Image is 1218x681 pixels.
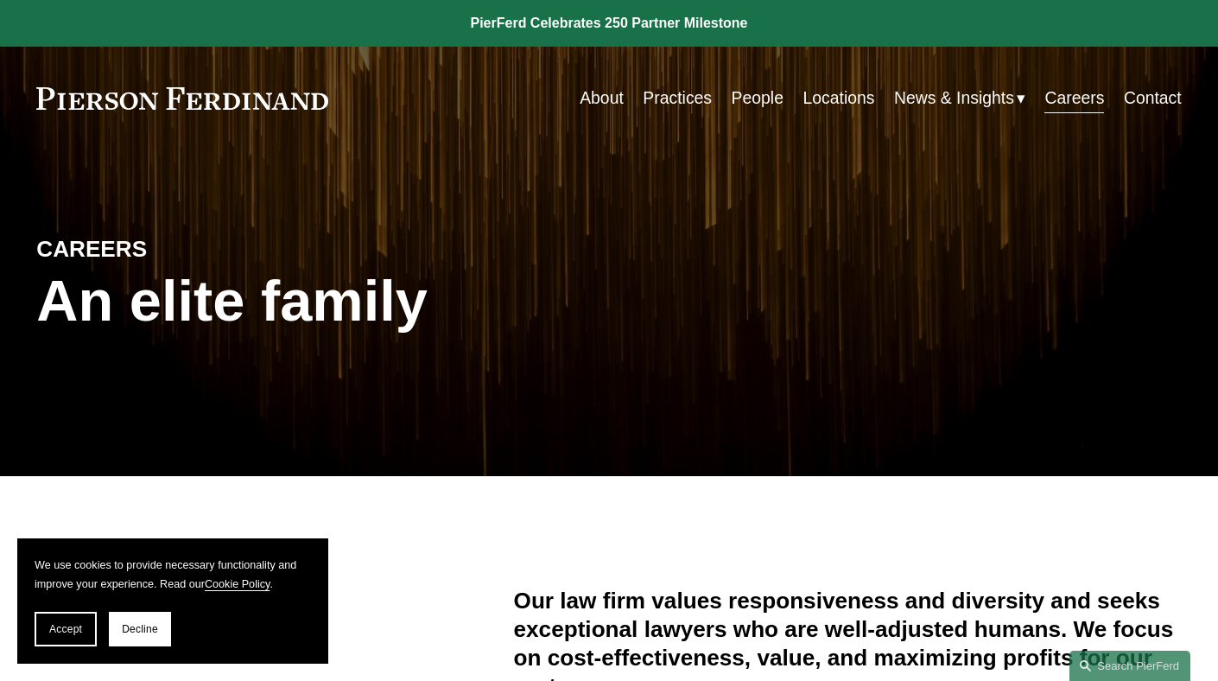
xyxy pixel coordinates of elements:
section: Cookie banner [17,538,328,664]
a: About [580,81,624,115]
h4: CAREERS [36,235,322,264]
a: folder dropdown [894,81,1025,115]
a: Cookie Policy [205,578,270,590]
a: Careers [1044,81,1104,115]
a: Practices [643,81,712,115]
span: Accept [49,623,82,635]
a: Locations [802,81,874,115]
p: We use cookies to provide necessary functionality and improve your experience. Read our . [35,556,311,595]
button: Decline [109,612,171,646]
a: People [732,81,783,115]
a: Search this site [1069,651,1190,681]
a: Contact [1124,81,1182,115]
span: Decline [122,623,158,635]
h1: An elite family [36,268,609,334]
span: News & Insights [894,83,1014,113]
button: Accept [35,612,97,646]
